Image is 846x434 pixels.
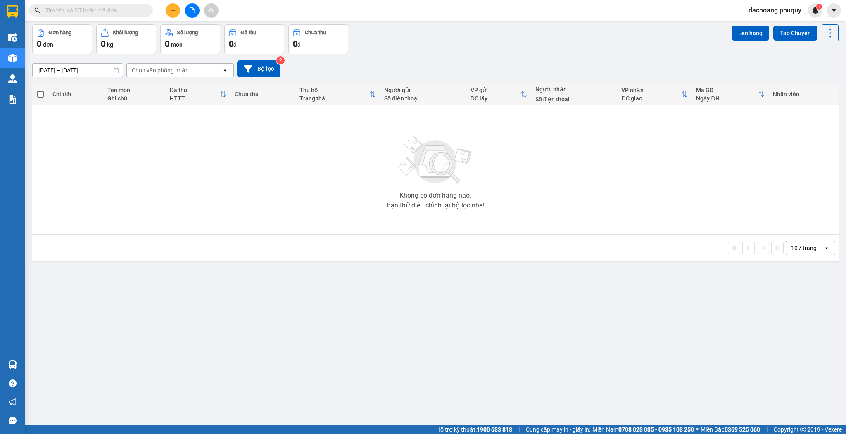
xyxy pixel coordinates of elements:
[526,425,590,434] span: Cung cấp máy in - giấy in:
[817,4,820,10] span: 1
[518,425,520,434] span: |
[107,95,162,102] div: Ghi chú
[387,202,484,209] div: Bạn thử điều chỉnh lại bộ lọc nhé!
[34,7,40,13] span: search
[49,30,71,36] div: Đơn hàng
[8,360,17,369] img: warehouse-icon
[235,91,291,98] div: Chưa thu
[293,39,297,49] span: 0
[592,425,694,434] span: Miền Nam
[208,7,214,13] span: aim
[8,54,17,62] img: warehouse-icon
[185,3,200,18] button: file-add
[237,60,280,77] button: Bộ lọc
[170,95,220,102] div: HTTT
[394,131,477,189] img: svg+xml;base64,PHN2ZyBjbGFzcz0ibGlzdC1wbHVnX19zdmciIHhtbG5zPSJodHRwOi8vd3d3LnczLm9yZy8yMDAwL3N2Zy...
[177,30,198,36] div: Số lượng
[436,425,512,434] span: Hỗ trợ kỹ thuật:
[166,83,231,105] th: Toggle SortBy
[812,7,819,14] img: icon-new-feature
[732,26,769,41] button: Lên hàng
[229,39,233,49] span: 0
[37,39,41,49] span: 0
[224,24,284,54] button: Đã thu0đ
[725,426,760,433] strong: 0369 525 060
[171,41,183,48] span: món
[297,41,301,48] span: đ
[742,5,808,15] span: dachoang.phuquy
[299,87,369,93] div: Thu hộ
[466,83,531,105] th: Toggle SortBy
[113,30,138,36] div: Khối lượng
[7,5,18,18] img: logo-vxr
[165,39,169,49] span: 0
[204,3,219,18] button: aim
[471,87,520,93] div: VP gửi
[384,87,462,93] div: Người gửi
[189,7,195,13] span: file-add
[773,91,834,98] div: Nhân viên
[701,425,760,434] span: Miền Bắc
[696,87,758,93] div: Mã GD
[621,95,681,102] div: ĐC giao
[33,64,123,77] input: Select a date range.
[96,24,156,54] button: Khối lượng0kg
[241,30,256,36] div: Đã thu
[43,41,53,48] span: đơn
[276,56,285,64] sup: 2
[160,24,220,54] button: Số lượng0món
[827,3,841,18] button: caret-down
[618,426,694,433] strong: 0708 023 035 - 0935 103 250
[535,96,613,103] div: Số điện thoại
[766,425,768,434] span: |
[696,428,699,431] span: ⚪️
[8,74,17,83] img: warehouse-icon
[45,6,143,15] input: Tìm tên, số ĐT hoặc mã đơn
[9,379,17,387] span: question-circle
[170,7,176,13] span: plus
[791,244,817,252] div: 10 / trang
[816,4,822,10] sup: 1
[9,398,17,406] span: notification
[477,426,512,433] strong: 1900 633 818
[107,41,113,48] span: kg
[617,83,692,105] th: Toggle SortBy
[399,192,471,199] div: Không có đơn hàng nào.
[107,87,162,93] div: Tên món
[170,87,220,93] div: Đã thu
[233,41,237,48] span: đ
[773,26,817,41] button: Tạo Chuyến
[621,87,681,93] div: VP nhận
[471,95,520,102] div: ĐC lấy
[535,86,613,93] div: Người nhận
[295,83,380,105] th: Toggle SortBy
[9,417,17,424] span: message
[692,83,768,105] th: Toggle SortBy
[222,67,228,74] svg: open
[299,95,369,102] div: Trạng thái
[696,95,758,102] div: Ngày ĐH
[823,245,830,251] svg: open
[8,95,17,104] img: solution-icon
[32,24,92,54] button: Đơn hàng0đơn
[132,66,189,74] div: Chọn văn phòng nhận
[101,39,105,49] span: 0
[305,30,326,36] div: Chưa thu
[830,7,838,14] span: caret-down
[288,24,348,54] button: Chưa thu0đ
[800,427,806,432] span: copyright
[52,91,99,98] div: Chi tiết
[166,3,180,18] button: plus
[8,33,17,42] img: warehouse-icon
[384,95,462,102] div: Số điện thoại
